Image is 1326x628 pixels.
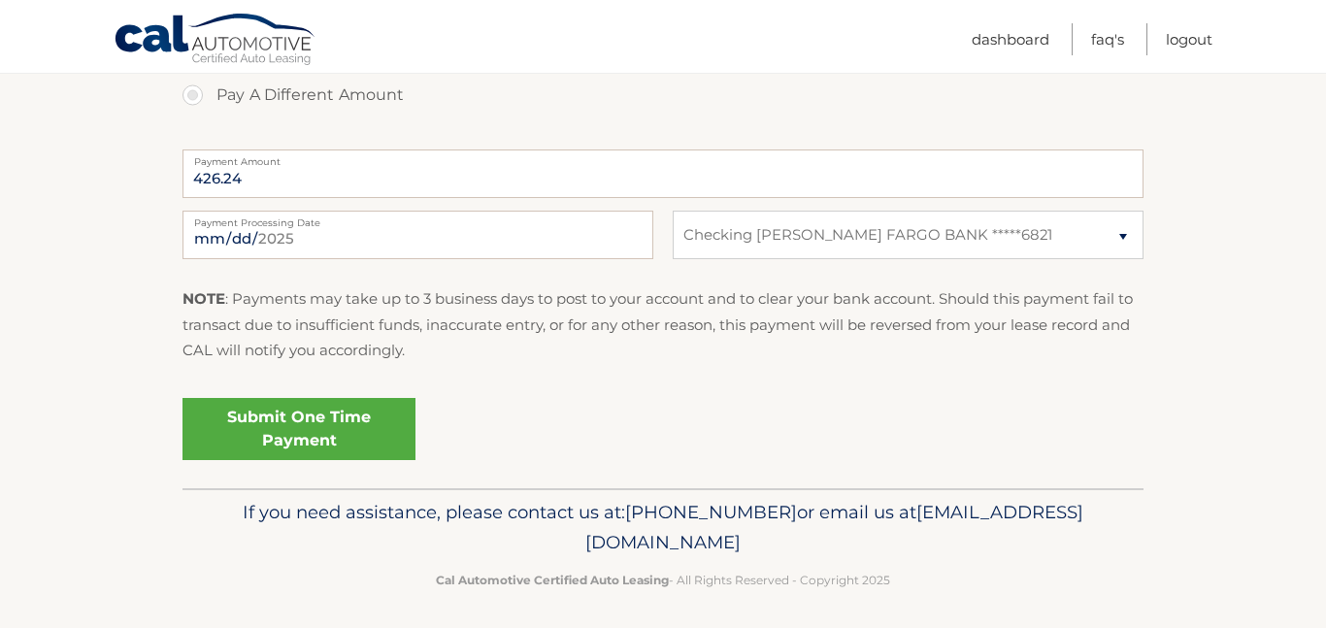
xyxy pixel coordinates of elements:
[182,211,653,259] input: Payment Date
[182,211,653,226] label: Payment Processing Date
[1091,23,1124,55] a: FAQ's
[972,23,1049,55] a: Dashboard
[182,398,415,460] a: Submit One Time Payment
[195,570,1131,590] p: - All Rights Reserved - Copyright 2025
[114,13,317,69] a: Cal Automotive
[182,76,1144,115] label: Pay A Different Amount
[625,501,797,523] span: [PHONE_NUMBER]
[182,286,1144,363] p: : Payments may take up to 3 business days to post to your account and to clear your bank account....
[182,149,1144,198] input: Payment Amount
[1166,23,1212,55] a: Logout
[436,573,669,587] strong: Cal Automotive Certified Auto Leasing
[195,497,1131,559] p: If you need assistance, please contact us at: or email us at
[182,149,1144,165] label: Payment Amount
[182,289,225,308] strong: NOTE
